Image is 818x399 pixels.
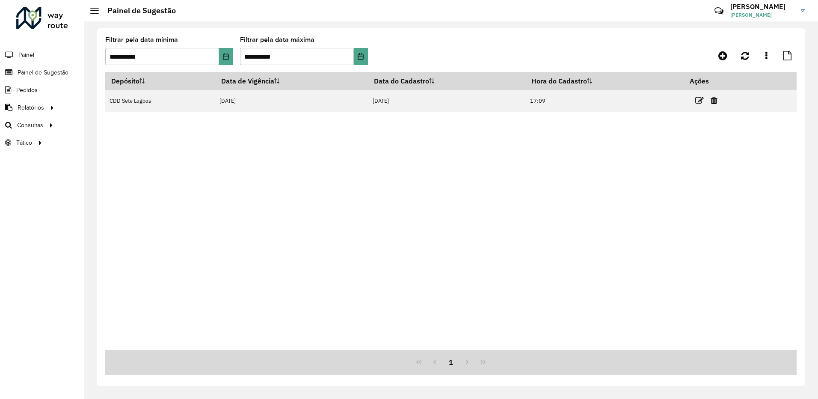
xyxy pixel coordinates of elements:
[16,138,32,147] span: Tático
[16,86,38,95] span: Pedidos
[368,90,525,112] td: [DATE]
[354,48,368,65] button: Choose Date
[710,2,728,20] a: Contato Rápido
[18,103,44,112] span: Relatórios
[368,72,525,90] th: Data do Cadastro
[18,68,68,77] span: Painel de Sugestão
[18,51,34,60] span: Painel
[443,354,459,370] button: 1
[525,90,684,112] td: 17:09
[105,72,215,90] th: Depósito
[105,90,215,112] td: CDD Sete Lagoas
[684,72,735,90] th: Ações
[711,95,717,106] a: Excluir
[730,11,794,19] span: [PERSON_NAME]
[695,95,704,106] a: Editar
[730,3,794,11] h3: [PERSON_NAME]
[99,6,176,15] h2: Painel de Sugestão
[215,90,368,112] td: [DATE]
[17,121,43,130] span: Consultas
[215,72,368,90] th: Data de Vigência
[105,35,178,45] label: Filtrar pela data mínima
[525,72,684,90] th: Hora do Cadastro
[219,48,233,65] button: Choose Date
[240,35,314,45] label: Filtrar pela data máxima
